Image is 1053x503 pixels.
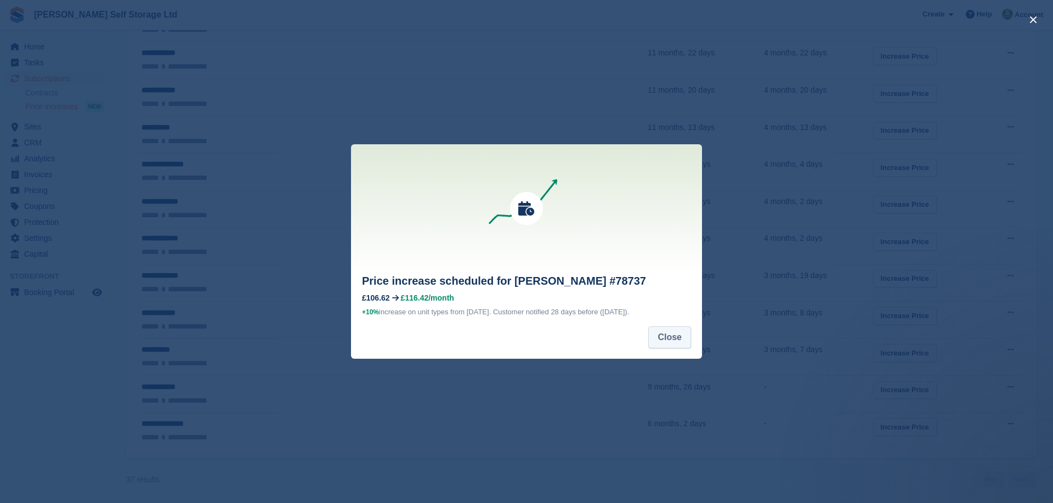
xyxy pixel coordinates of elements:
[362,307,379,318] div: +10%
[493,308,629,316] span: Customer notified 28 days before ([DATE]).
[1024,11,1042,29] button: close
[362,308,491,316] span: increase on unit types from [DATE].
[428,293,454,302] span: /month
[362,273,691,289] h2: Price increase scheduled for [PERSON_NAME] #78737
[648,326,691,348] button: Close
[401,293,429,302] span: £116.42
[362,293,390,302] div: £106.62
